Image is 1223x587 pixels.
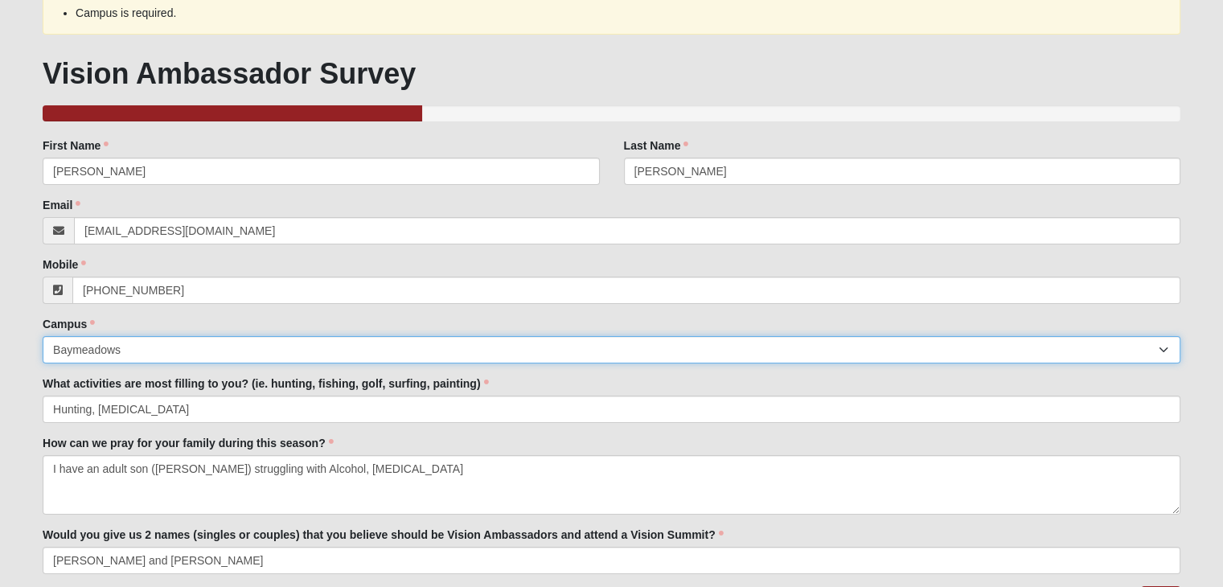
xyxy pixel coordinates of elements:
[624,138,689,154] label: Last Name
[43,527,724,543] label: Would you give us 2 names (singles or couples) that you believe should be Vision Ambassadors and ...
[43,376,488,392] label: What activities are most filling to you? (ie. hunting, fishing, golf, surfing, painting)
[43,435,334,451] label: How can we pray for your family during this season?
[43,316,95,332] label: Campus
[43,197,80,213] label: Email
[76,5,1147,22] li: Campus is required.
[43,56,1180,91] h1: Vision Ambassador Survey
[43,138,109,154] label: First Name
[43,257,86,273] label: Mobile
